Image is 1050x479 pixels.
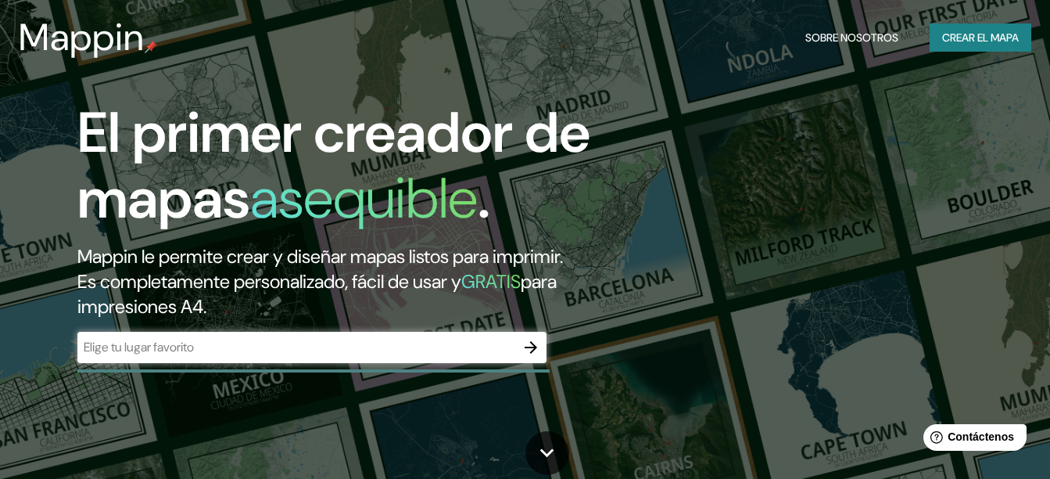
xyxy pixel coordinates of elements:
[77,244,603,319] h2: Mappin le permite crear y diseñar mapas listos para imprimir. Es completamente personalizado, fác...
[942,28,1019,48] font: Crear el mapa
[77,338,515,356] input: Elige tu lugar favorito
[799,23,905,52] button: Sobre nosotros
[930,23,1031,52] button: Crear el mapa
[911,418,1033,462] iframe: Help widget launcher
[19,16,145,59] h3: Mappin
[461,269,521,294] h5: GRATIS
[250,162,478,235] h1: asequible
[805,28,898,48] font: Sobre nosotros
[145,41,157,53] img: mappin-pin
[77,100,603,244] h1: El primer creador de mapas .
